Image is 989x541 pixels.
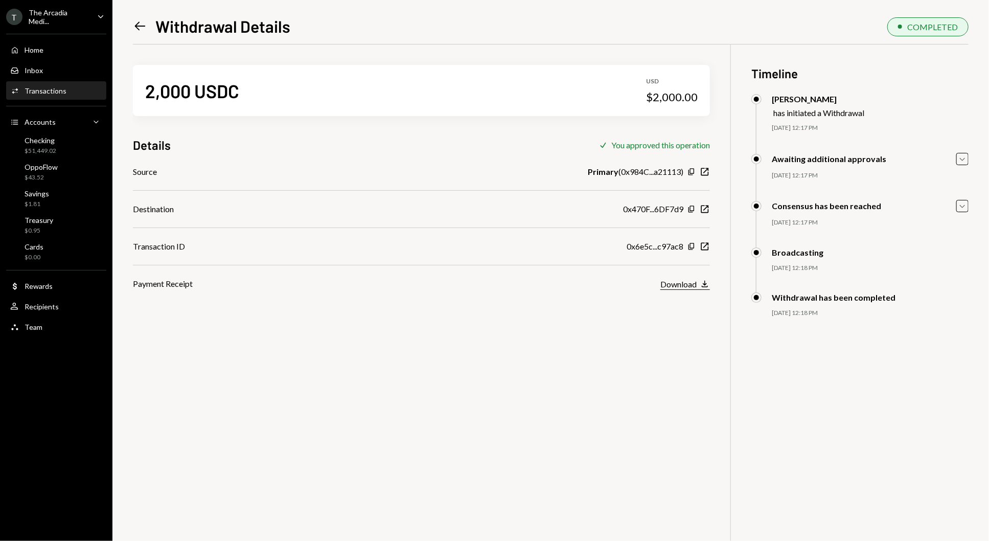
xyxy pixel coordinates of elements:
a: Treasury$0.95 [6,213,106,237]
div: Home [25,46,43,54]
h3: Details [133,137,171,153]
div: Accounts [25,118,56,126]
div: $1.81 [25,200,49,209]
div: Team [25,323,42,331]
div: [DATE] 12:18 PM [772,264,969,273]
div: [DATE] 12:17 PM [772,218,969,227]
div: The Arcadia Medi... [29,8,89,26]
div: 0x470F...6DF7d9 [623,203,683,215]
div: You approved this operation [611,140,710,150]
a: Inbox [6,61,106,79]
div: $0.95 [25,227,53,235]
a: Home [6,40,106,59]
a: Savings$1.81 [6,186,106,211]
a: Accounts [6,112,106,131]
div: Download [660,279,697,289]
div: $0.00 [25,253,43,262]
div: Withdrawal has been completed [772,292,895,302]
h1: Withdrawal Details [155,16,290,36]
div: 0x6e5c...c97ac8 [627,240,683,253]
div: $51,449.02 [25,147,56,155]
div: Awaiting additional approvals [772,154,886,164]
div: ( 0x984C...a21113 ) [588,166,683,178]
a: Recipients [6,297,106,315]
div: Inbox [25,66,43,75]
div: [DATE] 12:17 PM [772,124,969,132]
div: Treasury [25,216,53,224]
a: Transactions [6,81,106,100]
h3: Timeline [751,65,969,82]
div: Broadcasting [772,247,823,257]
div: Savings [25,189,49,198]
div: $2,000.00 [646,90,698,104]
a: OppoFlow$43.52 [6,160,106,184]
div: Consensus has been reached [772,201,881,211]
div: Cards [25,242,43,251]
div: T [6,9,22,25]
b: Primary [588,166,618,178]
div: USD [646,77,698,86]
div: Checking [25,136,56,145]
div: Transaction ID [133,240,185,253]
div: has initiated a Withdrawal [773,108,864,118]
div: Recipients [25,302,59,311]
button: Download [660,279,710,290]
div: Rewards [25,282,53,290]
div: Transactions [25,86,66,95]
div: Destination [133,203,174,215]
a: Rewards [6,277,106,295]
div: [DATE] 12:17 PM [772,171,969,180]
div: [PERSON_NAME] [772,94,864,104]
div: $43.52 [25,173,58,182]
a: Team [6,318,106,336]
div: COMPLETED [907,22,958,32]
div: [DATE] 12:18 PM [772,309,969,318]
a: Cards$0.00 [6,239,106,264]
div: Payment Receipt [133,278,193,290]
a: Checking$51,449.02 [6,133,106,157]
div: OppoFlow [25,163,58,171]
div: 2,000 USDC [145,79,239,102]
div: Source [133,166,157,178]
